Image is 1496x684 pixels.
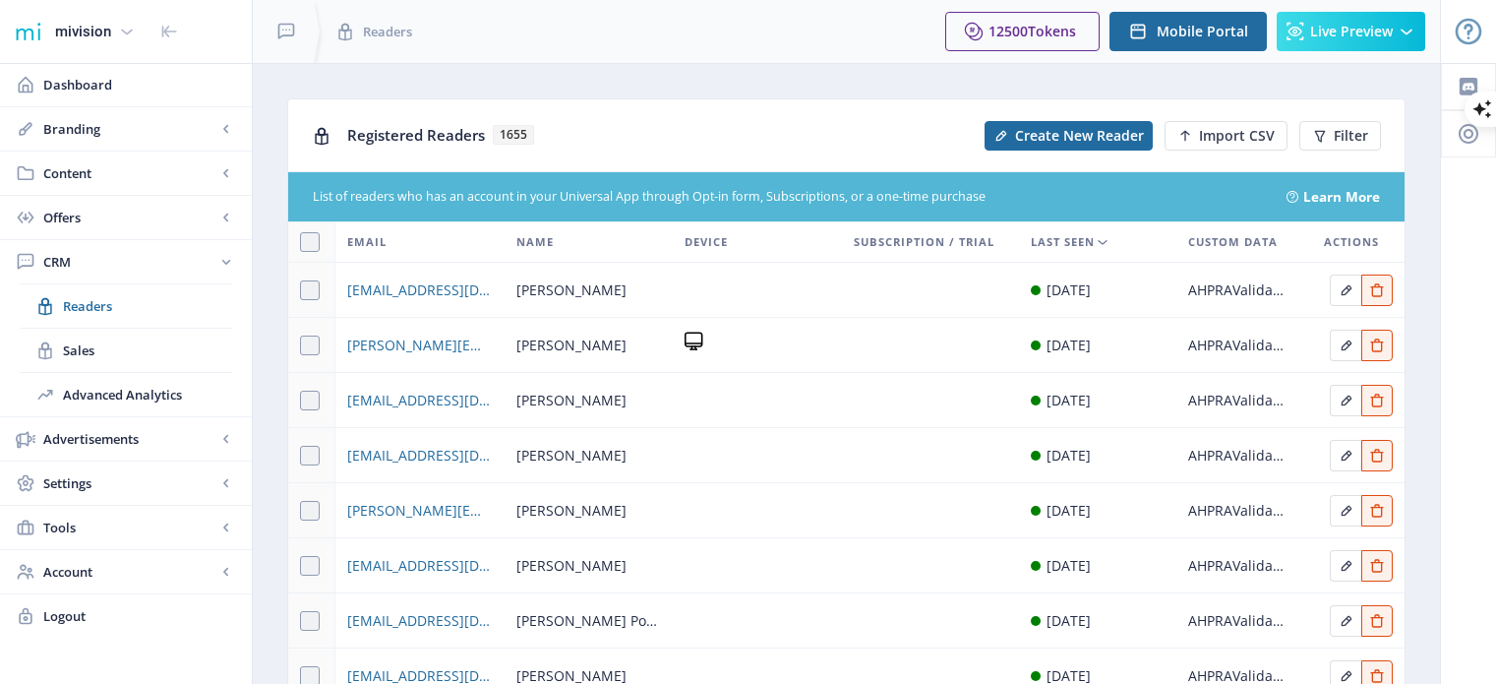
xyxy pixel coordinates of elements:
span: [PERSON_NAME] [516,499,627,523]
a: Edit page [1361,609,1393,628]
button: 12500Tokens [945,12,1100,51]
span: Readers [363,22,412,41]
span: Sales [63,341,232,360]
span: Last Seen [1031,230,1095,254]
a: Edit page [1361,334,1393,352]
a: [PERSON_NAME][EMAIL_ADDRESS][DOMAIN_NAME] [347,499,492,523]
span: Offers [43,208,216,227]
div: AHPRAValidated: 0 [1188,334,1287,357]
a: [EMAIL_ADDRESS][DOMAIN_NAME] [347,554,492,578]
a: Edit page [1361,389,1393,407]
button: Mobile Portal [1109,12,1267,51]
a: New page [1153,121,1287,151]
a: Edit page [1330,444,1361,463]
span: Readers [63,296,232,316]
div: AHPRAValidated: 0 [1188,609,1287,633]
span: Mobile Portal [1157,24,1248,39]
img: 1f20cf2a-1a19-485c-ac21-848c7d04f45b.png [12,16,43,47]
span: Tools [43,518,216,537]
a: [EMAIL_ADDRESS][DOMAIN_NAME] [347,444,492,467]
a: [PERSON_NAME][EMAIL_ADDRESS][PERSON_NAME][PERSON_NAME][DOMAIN_NAME] [347,334,492,357]
div: [DATE] [1047,279,1091,302]
span: Custom Data [1188,230,1278,254]
span: [PERSON_NAME] Power [516,609,661,633]
div: AHPRAValidated: 0 [1188,554,1287,578]
div: mivision [55,10,111,53]
a: Edit page [1361,279,1393,297]
span: [PERSON_NAME] [516,334,627,357]
span: Content [43,163,216,183]
span: Email [347,230,387,254]
a: Edit page [1361,499,1393,518]
a: Edit page [1330,389,1361,407]
span: [PERSON_NAME] [516,554,627,578]
a: Edit page [1330,554,1361,573]
span: Actions [1324,230,1379,254]
span: Advertisements [43,429,216,449]
span: Registered Readers [347,125,485,145]
span: Filter [1334,128,1368,144]
a: Edit page [1330,334,1361,352]
div: [DATE] [1047,499,1091,523]
a: Edit page [1330,609,1361,628]
a: Edit page [1330,279,1361,297]
span: Dashboard [43,75,236,94]
span: [PERSON_NAME] [516,444,627,467]
a: Edit page [1361,664,1393,683]
a: Readers [20,284,232,328]
a: [EMAIL_ADDRESS][DOMAIN_NAME] [347,279,492,302]
span: Import CSV [1199,128,1275,144]
button: Filter [1299,121,1381,151]
a: Sales [20,329,232,372]
button: Create New Reader [985,121,1153,151]
div: [DATE] [1047,554,1091,578]
span: 1655 [493,125,534,145]
span: Name [516,230,554,254]
div: [DATE] [1047,334,1091,357]
span: CRM [43,252,216,272]
div: [DATE] [1047,444,1091,467]
a: Edit page [1330,664,1361,683]
span: Live Preview [1310,24,1393,39]
span: Subscription / Trial [854,230,994,254]
button: Live Preview [1277,12,1425,51]
div: [DATE] [1047,389,1091,412]
a: Edit page [1361,554,1393,573]
a: [EMAIL_ADDRESS][DOMAIN_NAME] [347,389,492,412]
div: AHPRAValidated: 0 [1188,499,1287,523]
a: Learn More [1303,187,1380,207]
div: AHPRAValidated: 0 [1188,444,1287,467]
span: Device [685,230,728,254]
span: Settings [43,473,216,493]
div: AHPRAValidated: 0 [1188,389,1287,412]
a: [EMAIL_ADDRESS][DOMAIN_NAME] [347,609,492,633]
span: [PERSON_NAME] [516,389,627,412]
div: [DATE] [1047,609,1091,633]
div: List of readers who has an account in your Universal App through Opt-in form, Subscriptions, or a... [313,188,1263,207]
a: Advanced Analytics [20,373,232,416]
a: New page [973,121,1153,151]
span: Account [43,562,216,582]
span: Logout [43,606,236,626]
button: Import CSV [1165,121,1287,151]
span: Advanced Analytics [63,385,232,404]
span: [PERSON_NAME] [516,279,627,302]
a: Edit page [1361,444,1393,463]
span: Tokens [1028,22,1076,40]
span: Branding [43,119,216,139]
span: Create New Reader [1015,128,1144,144]
a: Edit page [1330,499,1361,518]
div: AHPRAValidated: 0 [1188,279,1287,302]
